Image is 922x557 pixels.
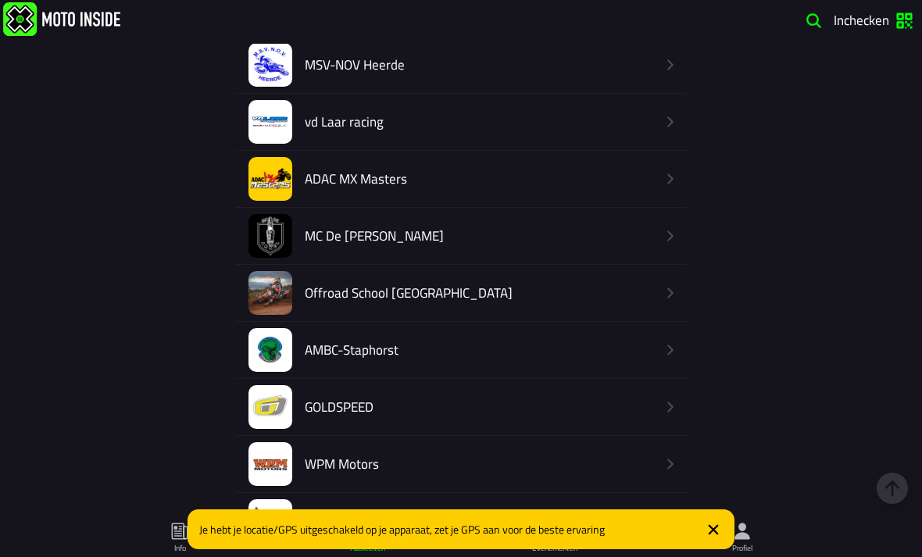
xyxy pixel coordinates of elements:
[834,9,889,30] span: Inchecken
[305,57,650,73] h2: MSV-NOV Heerde
[248,100,292,144] img: facility-image
[305,285,650,301] h2: Offroad School [GEOGRAPHIC_DATA]
[732,542,752,554] ion-label: Profiel
[305,456,650,472] h2: WPM Motors
[248,442,292,486] img: facility-image
[248,499,292,543] img: facility-image
[248,328,292,372] img: facility-image
[248,385,292,429] img: facility-image
[174,542,186,554] ion-label: Info
[248,157,292,201] img: facility-image
[248,214,292,258] img: facility-image
[305,171,650,187] h2: ADAC MX Masters
[828,6,919,33] a: Inchecken
[248,271,292,315] img: facility-image
[305,114,650,130] h2: vd Laar racing
[305,342,650,358] h2: AMBC-Staphorst
[305,228,650,244] h2: MC De [PERSON_NAME]
[305,399,650,415] h2: GOLDSPEED
[248,43,292,87] img: facility-image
